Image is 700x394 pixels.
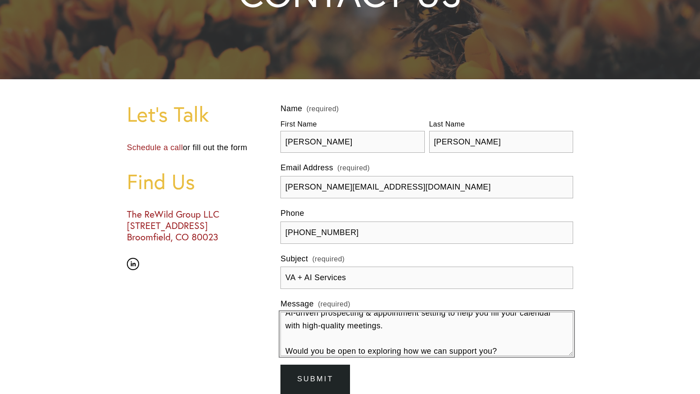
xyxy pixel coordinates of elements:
a: LinkedIn [127,258,139,270]
span: Submit [297,375,333,383]
h3: The ReWild Group LLC [STREET_ADDRESS] Broomfield, CO 80023 [127,209,266,243]
span: Name [280,102,302,115]
span: (required) [337,162,370,174]
h1: Let's Talk [127,102,266,126]
a: Schedule a call [127,143,183,152]
span: (required) [318,299,350,310]
textarea: Hi there, I tried emailing you, but it bounced for some reason... so I’m reaching out here instea... [280,312,573,356]
span: Email Address [280,162,333,174]
span: (required) [312,253,345,265]
div: First Name [280,119,424,131]
span: Subject [280,253,308,265]
p: or fill out the form [127,141,266,154]
span: (required) [306,105,339,112]
div: Last Name [429,119,573,131]
span: Phone [280,207,304,220]
h1: Find Us [127,170,266,193]
span: Message [280,298,314,310]
button: SubmitSubmit [280,365,350,394]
